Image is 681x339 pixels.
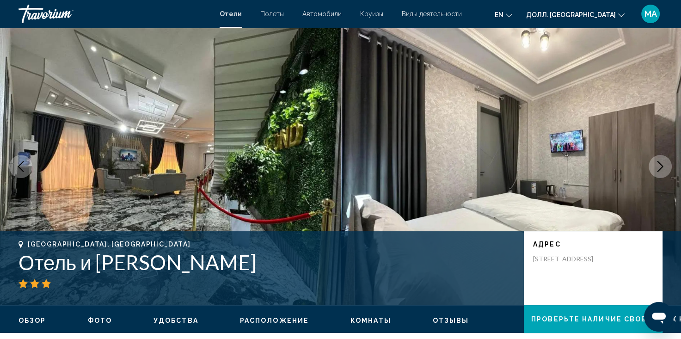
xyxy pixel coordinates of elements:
ya-tr-span: Адрес [533,240,561,248]
ya-tr-span: Долл. [GEOGRAPHIC_DATA] [526,11,616,18]
a: Автомобили [302,10,342,18]
a: Травориум [18,5,210,23]
button: Проверьте Наличие свободных номеров [524,305,663,333]
ya-tr-span: Расположение [240,317,309,324]
button: Изменить валюту [526,8,625,21]
ya-tr-span: МА [644,9,657,18]
iframe: Кнопка запуска окна обмена сообщениями [644,302,674,332]
a: Отели [220,10,242,18]
ya-tr-span: en [495,11,503,18]
button: Предыдущее изображение [9,155,32,178]
ya-tr-span: [GEOGRAPHIC_DATA], [GEOGRAPHIC_DATA] [28,240,190,248]
ya-tr-span: Комнаты [350,317,391,324]
ya-tr-span: Удобства [153,317,198,324]
a: Круизы [360,10,383,18]
ya-tr-span: Обзор [18,317,46,324]
button: Отзывы [433,316,469,325]
ya-tr-span: Фото [88,317,112,324]
button: Обзор [18,316,46,325]
button: Удобства [153,316,198,325]
button: Расположение [240,316,309,325]
ya-tr-span: Отзывы [433,317,469,324]
button: Пользовательское меню [638,4,663,24]
a: Полеты [260,10,284,18]
ya-tr-span: [STREET_ADDRESS] [533,255,593,263]
a: Виды деятельности [402,10,462,18]
button: Фото [88,316,112,325]
button: Комнаты [350,316,391,325]
button: Изменить язык [495,8,512,21]
ya-tr-span: Отель и [PERSON_NAME] [18,250,256,274]
button: Следующее изображение [649,155,672,178]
